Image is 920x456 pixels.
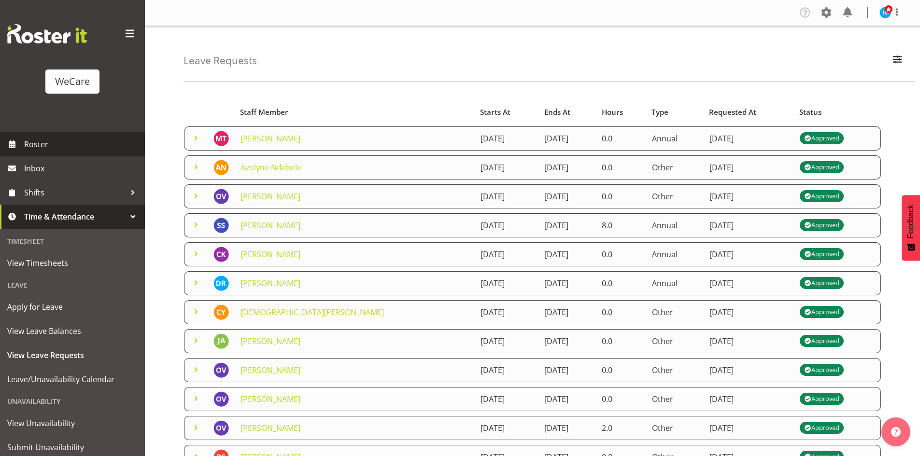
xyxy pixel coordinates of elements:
[538,358,596,382] td: [DATE]
[646,300,704,324] td: Other
[646,184,704,208] td: Other
[596,213,646,237] td: 8.0
[602,107,623,118] span: Hours
[213,247,229,262] img: chloe-kim10479.jpg
[804,133,839,144] div: Approved
[804,191,839,202] div: Approved
[704,271,794,295] td: [DATE]
[538,242,596,266] td: [DATE]
[704,329,794,353] td: [DATE]
[538,387,596,411] td: [DATE]
[538,155,596,180] td: [DATE]
[804,306,839,318] div: Approved
[596,155,646,180] td: 0.0
[213,420,229,436] img: olive-vermazen11854.jpg
[596,387,646,411] td: 0.0
[7,440,138,455] span: Submit Unavailability
[646,416,704,440] td: Other
[475,416,539,440] td: [DATE]
[241,278,300,289] a: [PERSON_NAME]
[596,242,646,266] td: 0.0
[709,107,756,118] span: Requested At
[544,107,570,118] span: Ends At
[241,365,300,375] a: [PERSON_NAME]
[213,218,229,233] img: savita-savita11083.jpg
[2,275,142,295] div: Leave
[596,184,646,208] td: 0.0
[646,387,704,411] td: Other
[475,358,539,382] td: [DATE]
[475,155,539,180] td: [DATE]
[184,55,257,66] h4: Leave Requests
[704,242,794,266] td: [DATE]
[7,348,138,362] span: View Leave Requests
[475,271,539,295] td: [DATE]
[241,249,300,260] a: [PERSON_NAME]
[646,155,704,180] td: Other
[646,329,704,353] td: Other
[475,387,539,411] td: [DATE]
[24,209,126,224] span: Time & Attendance
[475,184,539,208] td: [DATE]
[24,137,140,152] span: Roster
[7,372,138,387] span: Leave/Unavailability Calendar
[804,162,839,173] div: Approved
[241,162,301,173] a: Avolyne Ndebele
[480,107,510,118] span: Starts At
[241,394,300,404] a: [PERSON_NAME]
[475,242,539,266] td: [DATE]
[538,416,596,440] td: [DATE]
[213,276,229,291] img: deepti-raturi11259.jpg
[704,184,794,208] td: [DATE]
[596,126,646,151] td: 0.0
[646,242,704,266] td: Annual
[7,300,138,314] span: Apply for Leave
[804,249,839,260] div: Approved
[804,335,839,347] div: Approved
[241,191,300,202] a: [PERSON_NAME]
[213,131,229,146] img: monique-telford11931.jpg
[538,213,596,237] td: [DATE]
[7,24,87,43] img: Rosterit website logo
[799,107,821,118] span: Status
[213,362,229,378] img: olive-vermazen11854.jpg
[24,161,140,176] span: Inbox
[475,329,539,353] td: [DATE]
[902,195,920,261] button: Feedback - Show survey
[2,391,142,411] div: Unavailability
[475,213,539,237] td: [DATE]
[213,189,229,204] img: olive-vermazen11854.jpg
[879,7,891,18] img: isabel-simcox10849.jpg
[213,391,229,407] img: olive-vermazen11854.jpg
[596,329,646,353] td: 0.0
[596,300,646,324] td: 0.0
[651,107,668,118] span: Type
[2,367,142,391] a: Leave/Unavailability Calendar
[804,393,839,405] div: Approved
[891,427,901,437] img: help-xxl-2.png
[704,126,794,151] td: [DATE]
[241,307,384,318] a: [DEMOGRAPHIC_DATA][PERSON_NAME]
[241,423,300,433] a: [PERSON_NAME]
[704,387,794,411] td: [DATE]
[2,411,142,435] a: View Unavailability
[646,271,704,295] td: Annual
[2,295,142,319] a: Apply for Leave
[2,343,142,367] a: View Leave Requests
[475,300,539,324] td: [DATE]
[2,251,142,275] a: View Timesheets
[24,185,126,200] span: Shifts
[538,126,596,151] td: [DATE]
[704,416,794,440] td: [DATE]
[538,300,596,324] td: [DATE]
[538,271,596,295] td: [DATE]
[906,205,915,238] span: Feedback
[596,358,646,382] td: 0.0
[804,220,839,231] div: Approved
[538,329,596,353] td: [DATE]
[241,336,300,346] a: [PERSON_NAME]
[804,277,839,289] div: Approved
[646,126,704,151] td: Annual
[704,155,794,180] td: [DATE]
[704,213,794,237] td: [DATE]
